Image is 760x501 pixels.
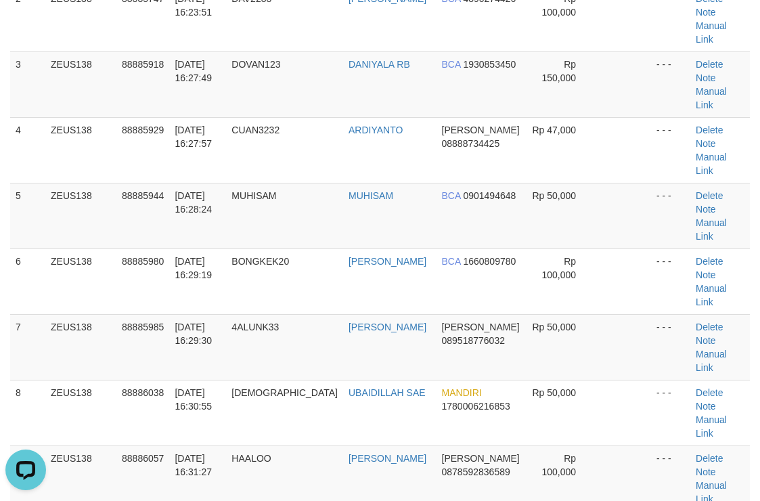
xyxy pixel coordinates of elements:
[122,387,164,398] span: 88886038
[442,125,520,135] span: [PERSON_NAME]
[45,117,116,183] td: ZEUS138
[696,86,727,110] a: Manual Link
[175,59,212,83] span: [DATE] 16:27:49
[349,453,426,464] a: [PERSON_NAME]
[696,387,723,398] a: Delete
[696,283,727,307] a: Manual Link
[651,380,690,445] td: - - -
[532,322,576,332] span: Rp 50,000
[651,183,690,248] td: - - -
[442,190,461,201] span: BCA
[651,314,690,380] td: - - -
[696,401,716,412] a: Note
[231,190,276,201] span: MUHISAM
[231,453,271,464] span: HAALOO
[45,248,116,314] td: ZEUS138
[122,256,164,267] span: 88885980
[122,453,164,464] span: 88886057
[349,125,403,135] a: ARDIYANTO
[231,59,280,70] span: DOVAN123
[541,453,576,477] span: Rp 100,000
[122,190,164,201] span: 88885944
[696,190,723,201] a: Delete
[696,72,716,83] a: Note
[463,59,516,70] span: Copy 1930853450 to clipboard
[696,125,723,135] a: Delete
[122,59,164,70] span: 88885918
[10,314,45,380] td: 7
[696,204,716,215] a: Note
[463,256,516,267] span: Copy 1660809780 to clipboard
[442,401,510,412] span: Copy 1780006216853 to clipboard
[442,138,500,149] span: Copy 08888734425 to clipboard
[122,322,164,332] span: 88885985
[45,314,116,380] td: ZEUS138
[10,248,45,314] td: 6
[231,387,338,398] span: [DEMOGRAPHIC_DATA]
[231,322,279,332] span: 4ALUNK33
[696,152,727,176] a: Manual Link
[696,217,727,242] a: Manual Link
[442,322,520,332] span: [PERSON_NAME]
[651,117,690,183] td: - - -
[696,138,716,149] a: Note
[442,466,510,477] span: Copy 0878592836589 to clipboard
[541,59,576,83] span: Rp 150,000
[696,269,716,280] a: Note
[532,387,576,398] span: Rp 50,000
[696,20,727,45] a: Manual Link
[45,51,116,117] td: ZEUS138
[696,256,723,267] a: Delete
[442,387,482,398] span: MANDIRI
[10,183,45,248] td: 5
[532,190,576,201] span: Rp 50,000
[175,453,212,477] span: [DATE] 16:31:27
[175,256,212,280] span: [DATE] 16:29:19
[175,190,212,215] span: [DATE] 16:28:24
[5,5,46,46] button: Open LiveChat chat widget
[45,380,116,445] td: ZEUS138
[541,256,576,280] span: Rp 100,000
[696,59,723,70] a: Delete
[696,7,716,18] a: Note
[175,322,212,346] span: [DATE] 16:29:30
[442,59,461,70] span: BCA
[349,322,426,332] a: [PERSON_NAME]
[231,256,289,267] span: BONGKEK20
[696,349,727,373] a: Manual Link
[10,51,45,117] td: 3
[442,256,461,267] span: BCA
[231,125,280,135] span: CUAN3232
[442,335,505,346] span: Copy 089518776032 to clipboard
[122,125,164,135] span: 88885929
[349,190,393,201] a: MUHISAM
[696,322,723,332] a: Delete
[175,387,212,412] span: [DATE] 16:30:55
[442,453,520,464] span: [PERSON_NAME]
[349,387,426,398] a: UBAIDILLAH SAE
[463,190,516,201] span: Copy 0901494648 to clipboard
[651,51,690,117] td: - - -
[10,117,45,183] td: 4
[175,125,212,149] span: [DATE] 16:27:57
[45,183,116,248] td: ZEUS138
[10,380,45,445] td: 8
[696,453,723,464] a: Delete
[532,125,576,135] span: Rp 47,000
[651,248,690,314] td: - - -
[349,59,410,70] a: DANIYALA RB
[349,256,426,267] a: [PERSON_NAME]
[696,335,716,346] a: Note
[696,414,727,439] a: Manual Link
[696,466,716,477] a: Note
